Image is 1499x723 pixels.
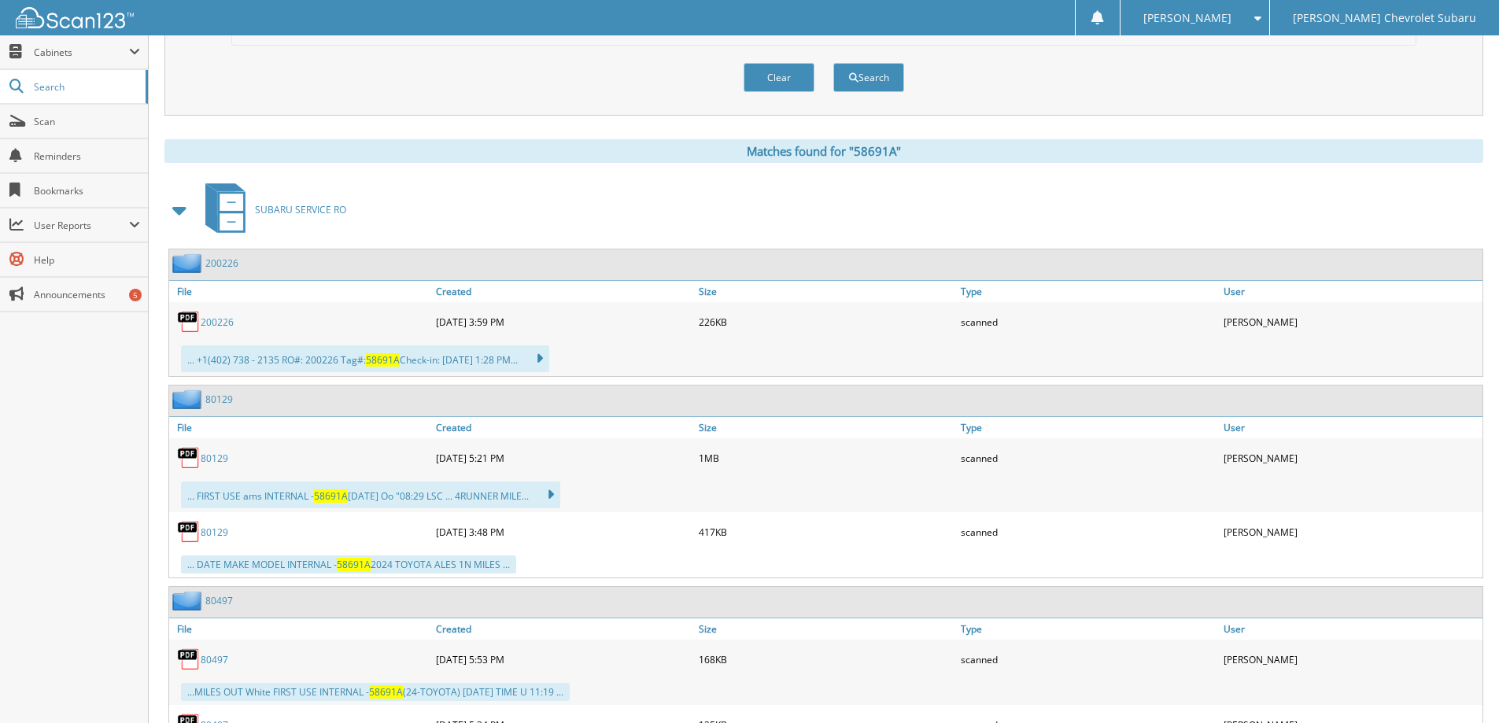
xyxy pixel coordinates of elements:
button: Search [833,63,904,92]
div: [PERSON_NAME] [1220,516,1482,548]
div: scanned [957,644,1220,675]
div: ...MILES OUT White FIRST USE INTERNAL - (24-TOYOTA) [DATE] TIME U 11:19 ... [181,683,570,701]
div: scanned [957,442,1220,474]
img: PDF.png [177,310,201,334]
span: 58691A [366,353,400,367]
div: ... FIRST USE ams INTERNAL - [DATE] Oo "08:29 LSC ... 4RUNNER MILE... [181,481,560,508]
a: Type [957,417,1220,438]
button: Clear [744,63,814,92]
a: 80129 [201,526,228,539]
a: File [169,417,432,438]
a: Created [432,281,695,302]
div: 5 [129,289,142,301]
div: 226KB [695,306,958,338]
div: ... DATE MAKE MODEL INTERNAL - 2024 TOYOTA ALES 1N MILES ... [181,555,516,574]
img: folder2.png [172,253,205,273]
a: Size [695,417,958,438]
span: SUBARU SERVICE RO [255,203,346,216]
div: ... +1(402) 738 - 2135 RO#: 200226 Tag#: Check-in: [DATE] 1:28 PM... [181,345,549,372]
a: File [169,618,432,640]
span: 58691A [337,558,371,571]
a: SUBARU SERVICE RO [196,179,346,241]
a: 200226 [201,315,234,329]
span: Scan [34,115,140,128]
div: Matches found for "58691A" [164,139,1483,163]
div: [PERSON_NAME] [1220,306,1482,338]
a: 80129 [205,393,233,406]
a: File [169,281,432,302]
a: Size [695,281,958,302]
img: scan123-logo-white.svg [16,7,134,28]
a: Type [957,618,1220,640]
img: folder2.png [172,389,205,409]
img: PDF.png [177,647,201,671]
a: Created [432,618,695,640]
a: Type [957,281,1220,302]
a: 80497 [201,653,228,666]
span: Cabinets [34,46,129,59]
span: [PERSON_NAME] [1143,13,1231,23]
div: [DATE] 5:53 PM [432,644,695,675]
a: 200226 [205,256,238,270]
div: [DATE] 3:48 PM [432,516,695,548]
span: User Reports [34,219,129,232]
a: 80497 [205,594,233,607]
iframe: Chat Widget [1420,647,1499,723]
div: scanned [957,306,1220,338]
a: 80129 [201,452,228,465]
img: folder2.png [172,591,205,610]
span: Bookmarks [34,184,140,197]
a: Created [432,417,695,438]
div: 168KB [695,644,958,675]
img: PDF.png [177,446,201,470]
span: [PERSON_NAME] Chevrolet Subaru [1293,13,1476,23]
div: 1MB [695,442,958,474]
span: Reminders [34,149,140,163]
div: [PERSON_NAME] [1220,442,1482,474]
span: Search [34,80,138,94]
span: 58691A [314,489,348,503]
div: scanned [957,516,1220,548]
div: [PERSON_NAME] [1220,644,1482,675]
span: Announcements [34,288,140,301]
a: User [1220,618,1482,640]
img: PDF.png [177,520,201,544]
a: Size [695,618,958,640]
span: 58691A [369,685,403,699]
a: User [1220,417,1482,438]
a: User [1220,281,1482,302]
div: [DATE] 3:59 PM [432,306,695,338]
div: [DATE] 5:21 PM [432,442,695,474]
span: Help [34,253,140,267]
div: 417KB [695,516,958,548]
